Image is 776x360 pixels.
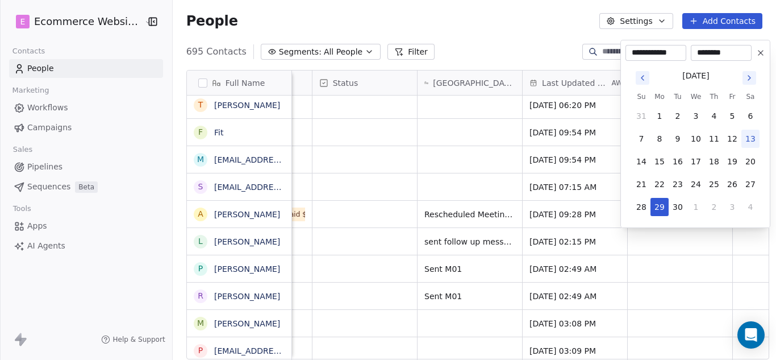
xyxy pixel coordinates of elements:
[687,198,705,216] button: 1
[705,198,723,216] button: 2
[650,130,669,148] button: 8
[741,70,757,86] button: Go to next month
[632,175,650,193] button: 21
[687,130,705,148] button: 10
[669,130,687,148] button: 9
[741,91,760,102] th: Saturday
[741,107,760,125] button: 6
[669,152,687,171] button: 16
[705,152,723,171] button: 18
[650,91,669,102] th: Monday
[632,152,650,171] button: 14
[687,91,705,102] th: Wednesday
[687,107,705,125] button: 3
[723,198,741,216] button: 3
[632,198,650,216] button: 28
[669,198,687,216] button: 30
[705,175,723,193] button: 25
[705,91,723,102] th: Thursday
[650,175,669,193] button: 22
[669,91,687,102] th: Tuesday
[632,130,650,148] button: 7
[741,198,760,216] button: 4
[632,91,650,102] th: Sunday
[669,107,687,125] button: 2
[650,152,669,171] button: 15
[723,175,741,193] button: 26
[687,175,705,193] button: 24
[741,152,760,171] button: 20
[723,152,741,171] button: 19
[741,130,760,148] button: 13
[705,107,723,125] button: 4
[682,70,709,82] div: [DATE]
[741,175,760,193] button: 27
[650,107,669,125] button: 1
[723,91,741,102] th: Friday
[723,130,741,148] button: 12
[632,107,650,125] button: 31
[687,152,705,171] button: 17
[635,70,650,86] button: Go to previous month
[723,107,741,125] button: 5
[705,130,723,148] button: 11
[669,175,687,193] button: 23
[650,198,669,216] button: 29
